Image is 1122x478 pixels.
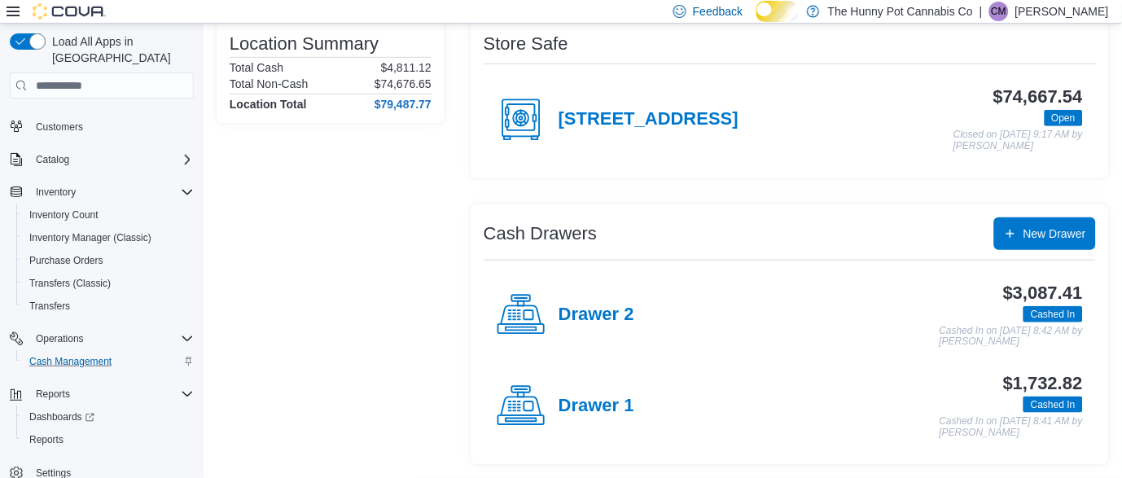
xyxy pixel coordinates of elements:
button: Purchase Orders [16,249,200,272]
span: Inventory Manager (Classic) [29,231,151,244]
span: Load All Apps in [GEOGRAPHIC_DATA] [46,33,194,66]
button: Catalog [3,148,200,171]
a: Inventory Manager (Classic) [23,228,158,248]
h3: Store Safe [484,34,568,54]
h3: $3,087.41 [1003,283,1083,303]
span: New Drawer [1023,226,1086,242]
span: Reports [36,388,70,401]
span: Customers [36,121,83,134]
button: Reports [29,384,77,404]
span: Reports [29,384,194,404]
a: Customers [29,117,90,137]
span: Dashboards [23,407,194,427]
span: Inventory Manager (Classic) [23,228,194,248]
a: Dashboards [23,407,101,427]
span: Purchase Orders [29,254,103,267]
a: Reports [23,430,70,449]
button: Operations [29,329,90,349]
span: Cash Management [23,352,194,371]
button: Operations [3,327,200,350]
h3: Location Summary [230,34,379,54]
span: CM [992,2,1007,21]
span: Reports [23,430,194,449]
span: Cashed In [1031,397,1076,412]
span: Inventory [36,186,76,199]
a: Dashboards [16,406,200,428]
button: Inventory [29,182,82,202]
span: Catalog [29,150,194,169]
button: Reports [3,383,200,406]
input: Dark Mode [756,1,799,22]
h4: Drawer 2 [559,305,634,326]
button: Reports [16,428,200,451]
span: Open [1052,111,1076,125]
h6: Total Cash [230,61,283,74]
div: Corrin Marier [989,2,1009,21]
h6: Total Non-Cash [230,77,309,90]
span: Cash Management [29,355,112,368]
p: | [980,2,983,21]
h3: $1,732.82 [1003,374,1083,393]
span: Open [1045,110,1083,126]
span: Cashed In [1031,307,1076,322]
button: Cash Management [16,350,200,373]
span: Feedback [693,3,743,20]
a: Transfers [23,296,77,316]
p: Closed on [DATE] 9:17 AM by [PERSON_NAME] [953,129,1083,151]
span: Operations [36,332,84,345]
span: Cashed In [1023,397,1083,413]
span: Transfers (Classic) [29,277,111,290]
button: Transfers [16,295,200,318]
img: Cova [33,3,106,20]
p: Cashed In on [DATE] 8:42 AM by [PERSON_NAME] [940,326,1083,348]
button: Transfers (Classic) [16,272,200,295]
a: Transfers (Classic) [23,274,117,293]
span: Transfers (Classic) [23,274,194,293]
span: Cashed In [1023,306,1083,322]
p: $4,811.12 [381,61,432,74]
a: Cash Management [23,352,118,371]
span: Purchase Orders [23,251,194,270]
h3: Cash Drawers [484,224,597,243]
button: Catalog [29,150,76,169]
span: Catalog [36,153,69,166]
span: Transfers [23,296,194,316]
span: Transfers [29,300,70,313]
button: Inventory Manager (Classic) [16,226,200,249]
h4: $79,487.77 [375,98,432,111]
p: $74,676.65 [375,77,432,90]
span: Inventory Count [23,205,194,225]
a: Purchase Orders [23,251,110,270]
span: Reports [29,433,64,446]
p: The Hunny Pot Cannabis Co [828,2,973,21]
span: Inventory Count [29,208,99,221]
h4: Location Total [230,98,307,111]
span: Inventory [29,182,194,202]
h4: Drawer 1 [559,396,634,417]
button: Inventory [3,181,200,204]
h3: $74,667.54 [993,87,1083,107]
button: Inventory Count [16,204,200,226]
span: Customers [29,116,194,137]
a: Inventory Count [23,205,105,225]
span: Operations [29,329,194,349]
button: Customers [3,115,200,138]
p: Cashed In on [DATE] 8:41 AM by [PERSON_NAME] [940,416,1083,438]
span: Dashboards [29,410,94,423]
p: [PERSON_NAME] [1015,2,1109,21]
h4: [STREET_ADDRESS] [559,109,739,130]
button: New Drawer [994,217,1096,250]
